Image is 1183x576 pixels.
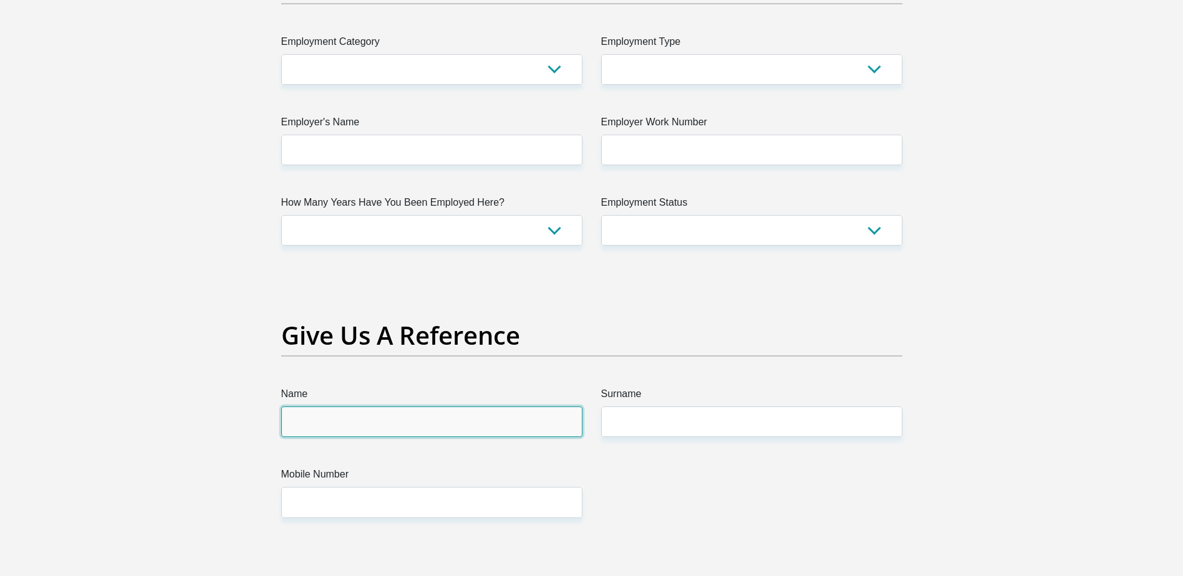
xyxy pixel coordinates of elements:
[601,406,902,437] input: Surname
[281,487,582,517] input: Mobile Number
[281,320,902,350] h2: Give Us A Reference
[601,135,902,165] input: Employer Work Number
[281,34,582,54] label: Employment Category
[281,195,582,215] label: How Many Years Have You Been Employed Here?
[281,467,582,487] label: Mobile Number
[601,34,902,54] label: Employment Type
[601,386,902,406] label: Surname
[281,406,582,437] input: Name
[281,115,582,135] label: Employer's Name
[601,195,902,215] label: Employment Status
[601,115,902,135] label: Employer Work Number
[281,135,582,165] input: Employer's Name
[281,386,582,406] label: Name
